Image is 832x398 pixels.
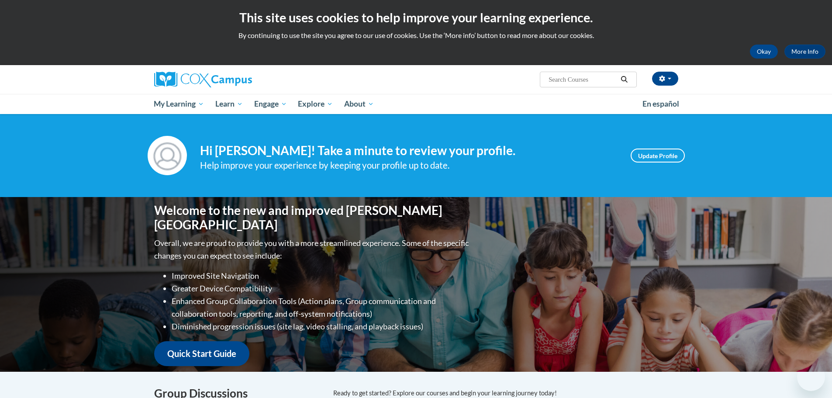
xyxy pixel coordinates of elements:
span: Engage [254,99,287,109]
li: Diminished progression issues (site lag, video stalling, and playback issues) [172,320,471,333]
span: En español [642,99,679,108]
a: About [338,94,380,114]
p: Overall, we are proud to provide you with a more streamlined experience. Some of the specific cha... [154,237,471,262]
a: More Info [784,45,825,59]
div: Main menu [141,94,691,114]
h2: This site uses cookies to help improve your learning experience. [7,9,825,26]
h4: Hi [PERSON_NAME]! Take a minute to review your profile. [200,143,618,158]
a: Explore [292,94,338,114]
span: My Learning [154,99,204,109]
a: Learn [210,94,249,114]
a: Quick Start Guide [154,341,249,366]
li: Greater Device Compatibility [172,282,471,295]
h1: Welcome to the new and improved [PERSON_NAME][GEOGRAPHIC_DATA] [154,203,471,232]
span: Explore [298,99,333,109]
button: Search [618,74,631,85]
button: Account Settings [652,72,678,86]
div: Help improve your experience by keeping your profile up to date. [200,158,618,173]
a: My Learning [148,94,210,114]
a: Update Profile [631,149,685,163]
img: Profile Image [148,136,187,175]
span: Learn [215,99,243,109]
a: En español [637,95,685,113]
li: Enhanced Group Collaboration Tools (Action plans, Group communication and collaboration tools, re... [172,295,471,320]
input: Search Courses [548,74,618,85]
a: Engage [249,94,293,114]
p: By continuing to use the site you agree to our use of cookies. Use the ‘More info’ button to read... [7,31,825,40]
img: Cox Campus [154,72,252,87]
button: Okay [750,45,778,59]
a: Cox Campus [154,72,320,87]
iframe: Button to launch messaging window [797,363,825,391]
span: About [344,99,374,109]
li: Improved Site Navigation [172,270,471,282]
